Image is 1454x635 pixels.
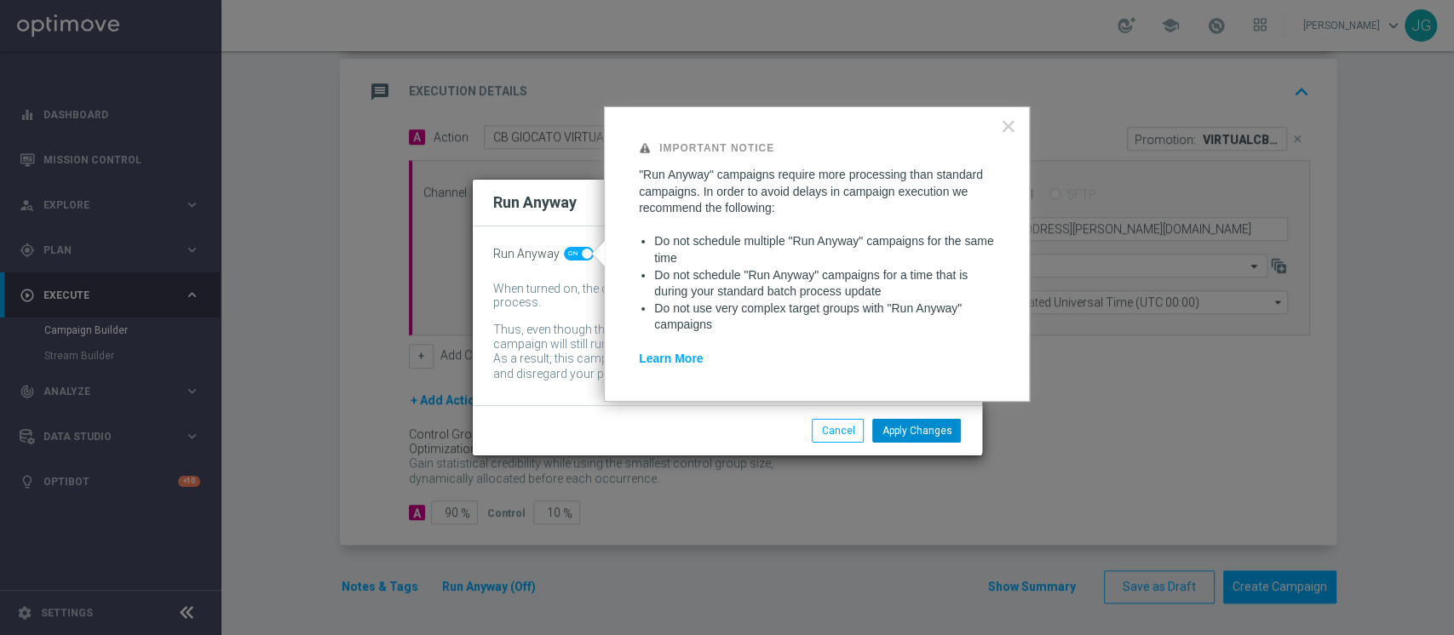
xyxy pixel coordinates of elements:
[1000,112,1016,140] button: Close
[493,282,936,311] div: When turned on, the campaign will be executed regardless of your site's batch-data process.
[654,267,995,300] li: Do not schedule "Run Anyway" campaigns for a time that is during your standard batch process update
[812,419,864,443] button: Cancel
[493,352,936,385] div: As a result, this campaign might include customers whose data has been changed and disregard your...
[659,142,774,154] strong: Important Notice
[639,352,703,365] a: Learn More
[654,300,995,334] li: Do not use very complex target groups with "Run Anyway" campaigns
[639,167,995,217] p: "Run Anyway" campaigns require more processing than standard campaigns. In order to avoid delays ...
[493,323,936,352] div: Thus, even though the batch-data process might not be complete by then, the campaign will still r...
[872,419,961,443] button: Apply Changes
[493,192,577,213] h2: Run Anyway
[654,233,995,266] li: Do not schedule multiple "Run Anyway" campaigns for the same time
[493,247,560,261] span: Run Anyway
